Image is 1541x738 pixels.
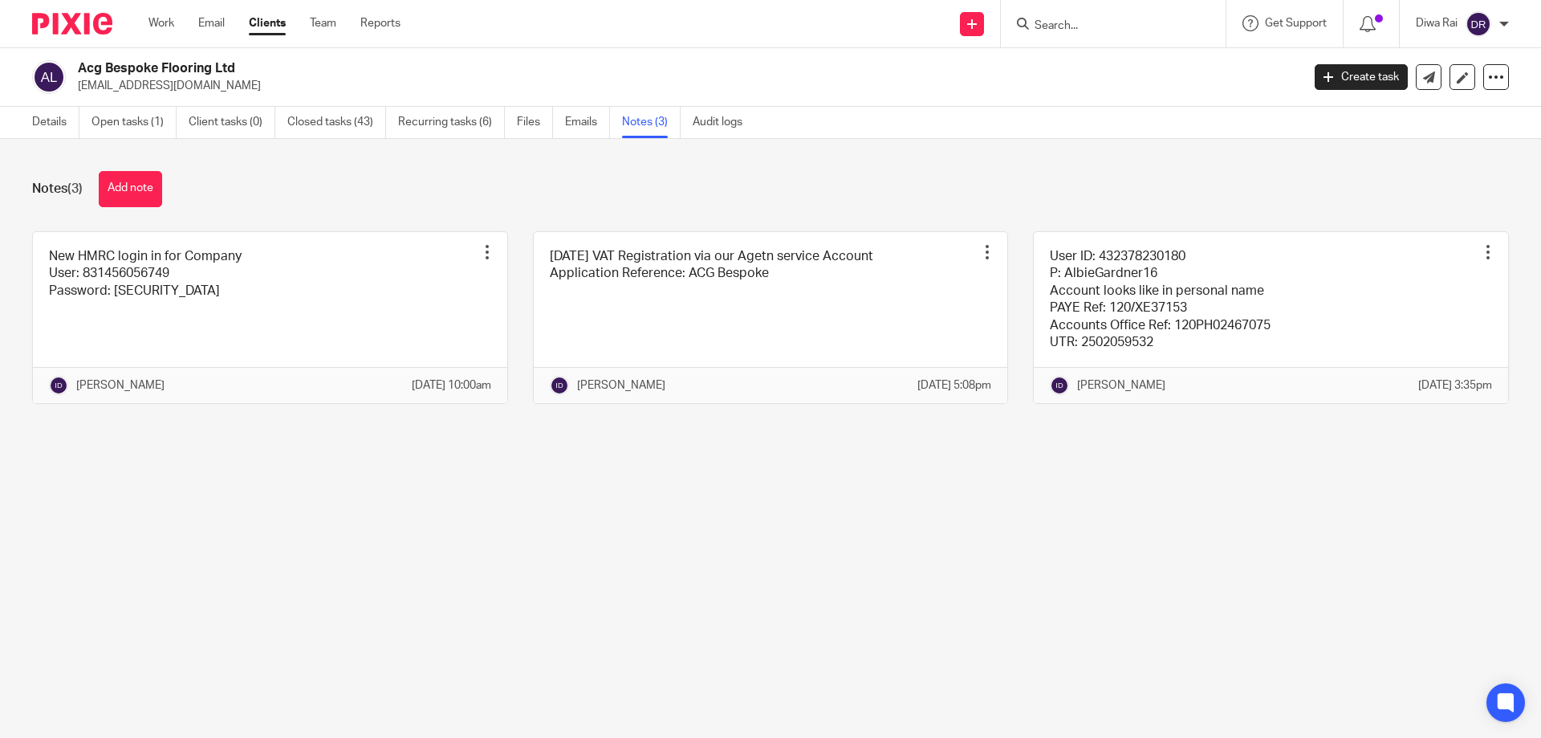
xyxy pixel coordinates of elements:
[1315,64,1408,90] a: Create task
[67,182,83,195] span: (3)
[693,107,754,138] a: Audit logs
[148,15,174,31] a: Work
[412,377,491,393] p: [DATE] 10:00am
[91,107,177,138] a: Open tasks (1)
[249,15,286,31] a: Clients
[32,13,112,35] img: Pixie
[32,60,66,94] img: svg%3E
[1416,15,1458,31] p: Diwa Rai
[577,377,665,393] p: [PERSON_NAME]
[565,107,610,138] a: Emails
[622,107,681,138] a: Notes (3)
[917,377,991,393] p: [DATE] 5:08pm
[1077,377,1165,393] p: [PERSON_NAME]
[1466,11,1491,37] img: svg%3E
[550,376,569,395] img: svg%3E
[1033,19,1177,34] input: Search
[287,107,386,138] a: Closed tasks (43)
[1418,377,1492,393] p: [DATE] 3:35pm
[360,15,400,31] a: Reports
[398,107,505,138] a: Recurring tasks (6)
[310,15,336,31] a: Team
[76,377,165,393] p: [PERSON_NAME]
[49,376,68,395] img: svg%3E
[78,60,1048,77] h2: Acg Bespoke Flooring Ltd
[1265,18,1327,29] span: Get Support
[78,78,1291,94] p: [EMAIL_ADDRESS][DOMAIN_NAME]
[1050,376,1069,395] img: svg%3E
[99,171,162,207] button: Add note
[32,107,79,138] a: Details
[517,107,553,138] a: Files
[32,181,83,198] h1: Notes
[198,15,225,31] a: Email
[189,107,275,138] a: Client tasks (0)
